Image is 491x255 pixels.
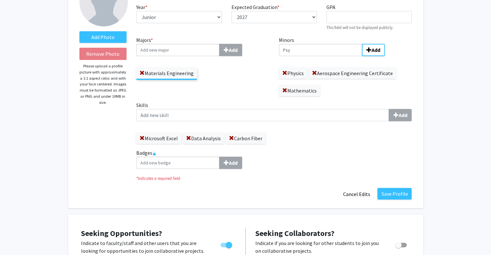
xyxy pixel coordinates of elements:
[229,160,238,166] b: Add
[279,68,307,79] label: Physics
[136,36,269,56] label: Majors
[136,109,389,121] input: SkillsAdd
[255,228,334,238] span: Seeking Collaborators?
[377,188,412,200] button: Save Profile
[79,31,127,43] label: AddProfile Picture
[326,25,394,30] small: This field will not be displayed publicly.
[326,3,335,11] label: GPA
[226,133,266,144] label: Carbon Fiber
[389,109,412,121] button: Skills
[81,239,208,255] p: Indicate to faculty/staff and other users that you are looking for opportunities to join collabor...
[79,48,127,60] button: Remove Photo
[339,188,374,200] button: Cancel Edits
[136,149,412,169] label: Badges
[362,44,385,56] button: Minors
[136,44,220,56] input: Majors*Add
[81,228,162,238] span: Seeking Opportunities?
[136,157,220,169] input: BadgesAdd
[398,112,407,118] b: Add
[136,175,412,181] i: Indicates a required field
[393,239,410,249] div: Toggle
[372,47,380,53] b: Add
[218,239,236,249] div: Toggle
[309,68,396,79] label: Aerospace Engineering Certificate
[279,36,412,56] label: Minors
[5,226,27,250] iframe: Chat
[136,133,181,144] label: Microsoft Excel
[255,239,383,255] p: Indicate if you are looking for other students to join you on collaborative projects.
[136,3,148,11] label: Year
[279,85,320,96] label: Mathematics
[136,68,197,79] label: Materials Engineering
[183,133,224,144] label: Data Analysis
[136,101,412,121] label: Skills
[219,157,242,169] button: Badges
[231,3,280,11] label: Expected Graduation
[279,44,362,56] input: MinorsAdd
[219,44,242,56] button: Majors*
[79,63,127,105] p: Please upload a profile picture with approximately a 1:1 aspect ratio and with your face centered...
[229,47,238,53] b: Add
